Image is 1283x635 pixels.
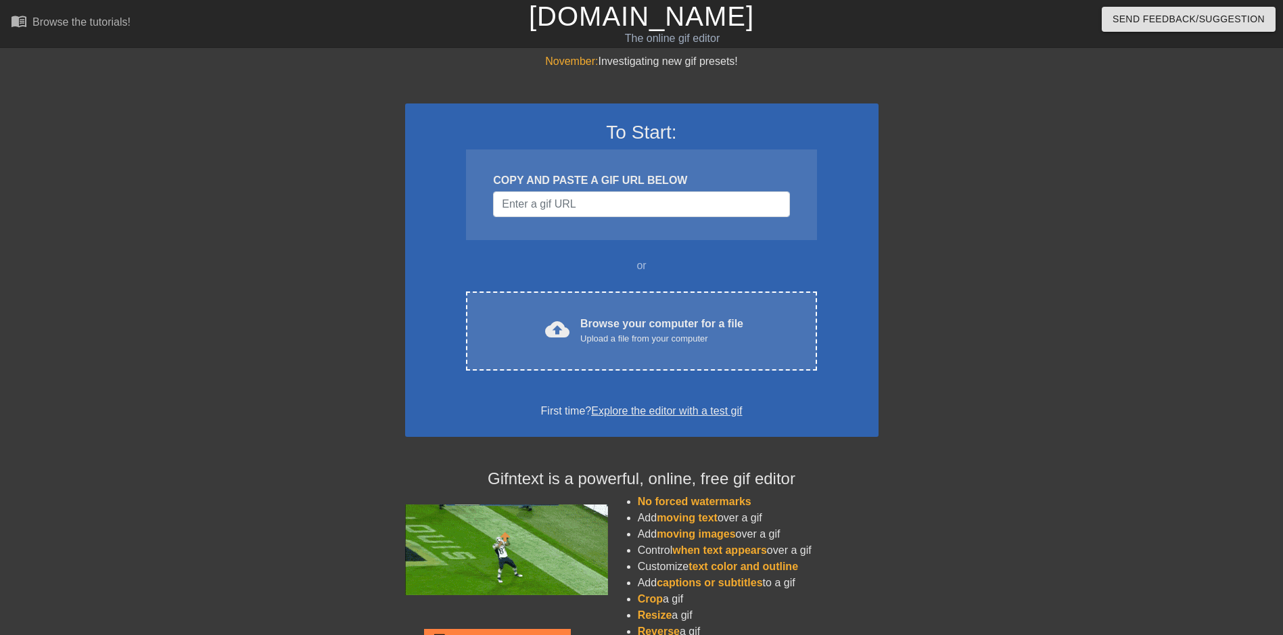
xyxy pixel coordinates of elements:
[11,13,27,29] span: menu_book
[689,561,798,572] span: text color and outline
[580,316,743,346] div: Browse your computer for a file
[638,542,879,559] li: Control over a gif
[405,469,879,489] h4: Gifntext is a powerful, online, free gif editor
[11,13,131,34] a: Browse the tutorials!
[638,496,751,507] span: No forced watermarks
[638,510,879,526] li: Add over a gif
[580,332,743,346] div: Upload a file from your computer
[657,528,735,540] span: moving images
[423,403,861,419] div: First time?
[638,607,879,624] li: a gif
[1102,7,1276,32] button: Send Feedback/Suggestion
[1113,11,1265,28] span: Send Feedback/Suggestion
[638,526,879,542] li: Add over a gif
[493,172,789,189] div: COPY AND PASTE A GIF URL BELOW
[423,121,861,144] h3: To Start:
[638,593,663,605] span: Crop
[405,53,879,70] div: Investigating new gif presets!
[591,405,742,417] a: Explore the editor with a test gif
[638,559,879,575] li: Customize
[545,317,569,342] span: cloud_upload
[672,544,767,556] span: when text appears
[529,1,754,31] a: [DOMAIN_NAME]
[545,55,598,67] span: November:
[440,258,843,274] div: or
[32,16,131,28] div: Browse the tutorials!
[405,504,608,595] img: football_small.gif
[657,512,718,523] span: moving text
[657,577,762,588] span: captions or subtitles
[638,575,879,591] li: Add to a gif
[493,191,789,217] input: Username
[434,30,910,47] div: The online gif editor
[638,591,879,607] li: a gif
[638,609,672,621] span: Resize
